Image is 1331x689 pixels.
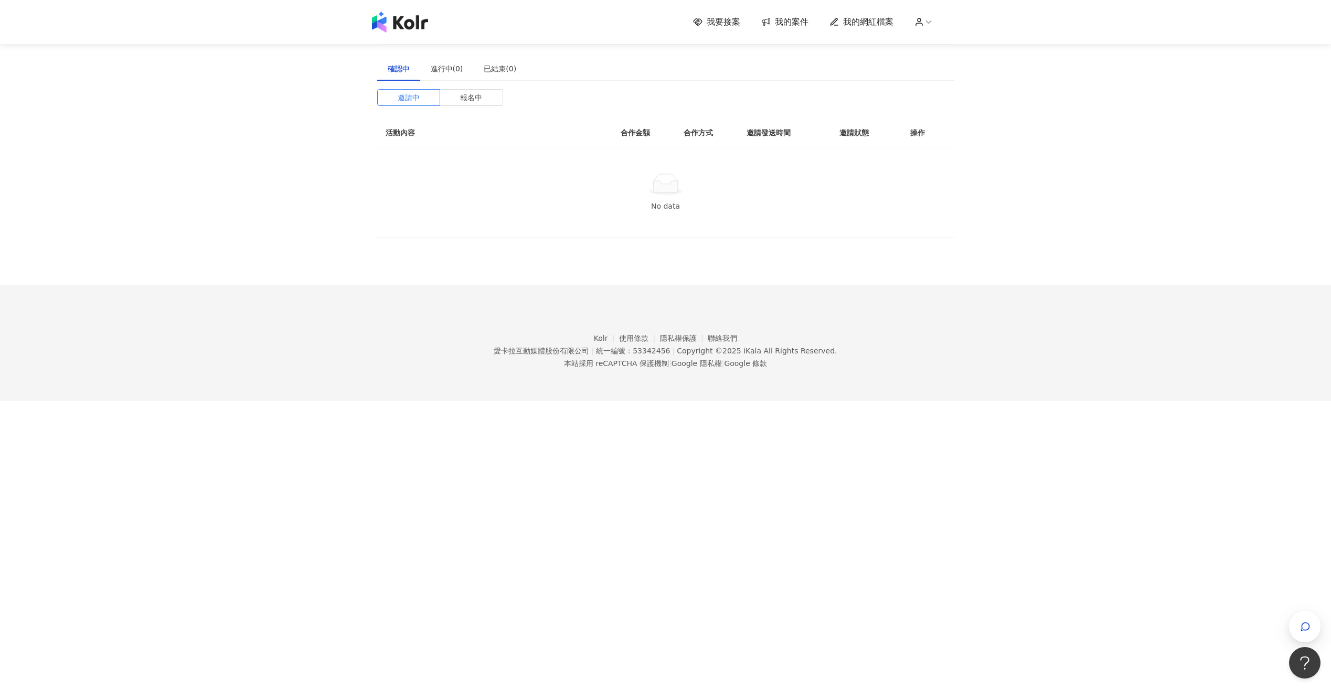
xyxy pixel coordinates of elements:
th: 活動內容 [377,119,587,147]
a: 我要接案 [693,16,740,28]
th: 操作 [902,119,954,147]
div: Copyright © 2025 All Rights Reserved. [677,347,837,355]
span: | [591,347,594,355]
span: 本站採用 reCAPTCHA 保護機制 [564,357,767,370]
span: | [669,359,672,368]
div: 已結束(0) [484,63,516,74]
a: 聯絡我們 [708,334,737,342]
img: logo [372,12,428,33]
th: 合作方式 [675,119,738,147]
span: 邀請中 [398,90,420,105]
div: 統一編號：53342456 [596,347,670,355]
a: 隱私權保護 [660,334,708,342]
div: 進行中(0) [431,63,463,74]
span: 我要接案 [707,16,740,28]
th: 合作金額 [612,119,675,147]
div: 確認中 [388,63,410,74]
th: 邀請狀態 [831,119,901,147]
a: Google 條款 [724,359,767,368]
a: Google 隱私權 [672,359,722,368]
div: No data [390,200,942,212]
span: 報名中 [460,90,482,105]
span: | [722,359,725,368]
span: 我的案件 [775,16,808,28]
th: 邀請發送時間 [738,119,831,147]
a: iKala [743,347,761,355]
iframe: Help Scout Beacon - Open [1289,647,1321,679]
a: Kolr [594,334,619,342]
a: 我的案件 [761,16,808,28]
a: 我的網紅檔案 [829,16,893,28]
span: 我的網紅檔案 [843,16,893,28]
span: | [672,347,675,355]
div: 愛卡拉互動媒體股份有限公司 [494,347,589,355]
a: 使用條款 [619,334,660,342]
